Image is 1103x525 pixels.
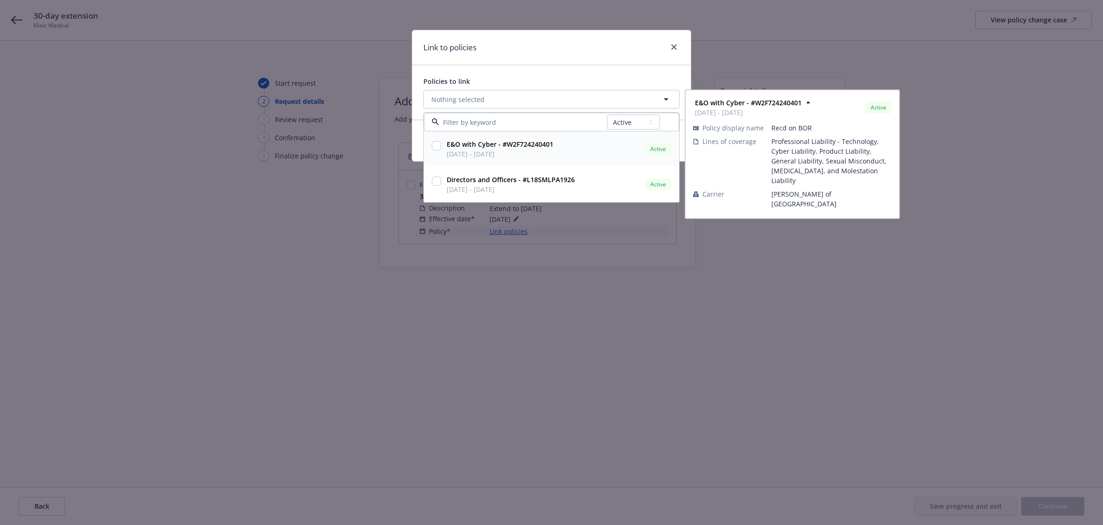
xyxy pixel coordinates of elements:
span: Recd on BOR [771,123,892,133]
span: [DATE] - [DATE] [447,149,553,159]
span: Nothing selected [431,95,484,104]
span: Carrier [702,189,724,199]
span: Lines of coverage [702,136,756,146]
span: Active [649,180,667,189]
span: Policies to link [423,77,470,86]
strong: E&O with Cyber - #W2F724240401 [695,98,802,107]
input: Filter by keyword [439,117,607,127]
button: Nothing selected [423,90,680,109]
strong: Directors and Officers - #L18SMLPA1926 [447,175,575,184]
span: [DATE] - [DATE] [695,108,802,117]
span: Policy display name [702,123,764,133]
span: Professional Liability - Technology, Cyber Liability, Product Liability, General Liability, Sexua... [771,136,892,185]
h1: Link to policies [423,41,477,54]
span: Active [649,145,667,153]
span: [PERSON_NAME] of [GEOGRAPHIC_DATA] [771,189,892,209]
span: Active [869,103,888,112]
strong: E&O with Cyber - #W2F724240401 [447,140,553,149]
span: [DATE] - [DATE] [447,184,575,194]
a: close [668,41,680,53]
